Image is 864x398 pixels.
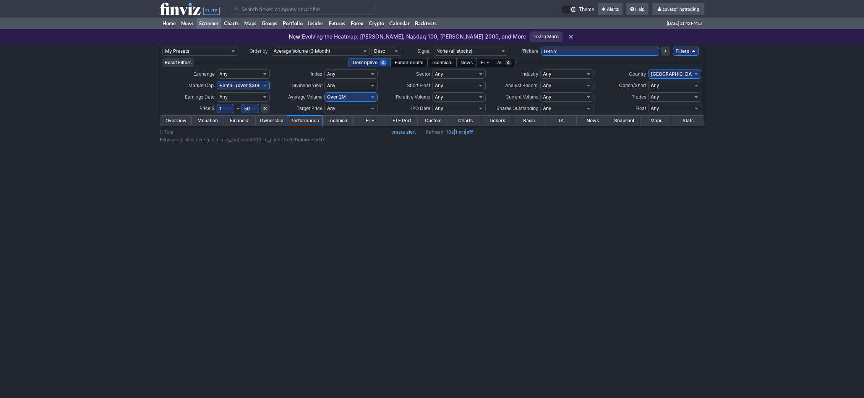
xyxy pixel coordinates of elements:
span: cavespringtrading [663,6,699,12]
a: Home [160,18,178,29]
span: [DATE] 11:42 PM ET [667,18,703,29]
a: Alerts [598,3,622,15]
a: Backtests [412,18,439,29]
a: Charts [449,116,481,126]
div: Descriptive [349,58,391,67]
span: Signal [417,48,431,54]
span: Dividend Yield [292,83,323,88]
span: Average Volume [288,94,323,100]
a: create alert [391,129,416,135]
span: Shares Outstanding [496,105,538,111]
a: Snapshot [608,116,640,126]
div: Fundamental [391,58,428,67]
a: off [467,129,473,135]
a: News [178,18,196,29]
span: Short Float [407,83,430,88]
span: Relative Volume [396,94,430,100]
a: ETF [354,116,386,126]
a: Custom [418,116,449,126]
td: cap:smallover geo:usa sh_avgvol:o2000 sh_price:1to50 GRNY [160,136,704,144]
a: ETF Perf [386,116,418,126]
span: Theme [579,5,594,14]
a: Technical [322,116,354,126]
a: Groups [259,18,280,29]
a: Overview [160,116,192,126]
a: Learn More [530,31,562,42]
span: Earnings Date [185,94,215,100]
span: IPO Date [411,105,430,111]
span: Trades [632,94,646,100]
a: Theme [561,5,594,14]
span: Industry [521,71,538,77]
a: Calendar [387,18,412,29]
div: News [456,58,477,67]
a: Performance [287,116,322,126]
div: ETF [477,58,493,67]
a: Stats [672,116,704,126]
a: Valuation [192,116,224,126]
a: Maps [640,116,672,126]
a: Charts [221,18,242,29]
input: Search [230,3,375,15]
span: Analyst Recom. [505,83,538,88]
div: Technical [427,58,457,67]
img: nic2x2.gif [418,130,426,135]
a: Ownership [256,116,287,126]
a: Insider [305,18,326,29]
div: All [493,58,516,67]
span: Current Volume [506,94,538,100]
a: Forex [348,18,366,29]
span: 4 [380,60,387,66]
span: Order by [250,48,268,54]
span: Country [629,71,646,77]
span: | | [426,129,473,135]
span: Target Price [297,105,323,111]
button: Reset Filters [162,58,194,67]
span: Float [635,105,646,111]
a: Crypto [366,18,387,29]
a: Tickers [481,116,513,126]
a: Portfolio [280,18,305,29]
td: – [234,104,242,113]
span: Market Cap. [188,83,215,88]
span: Tickers [522,48,538,54]
span: New: [289,33,302,40]
a: Filters [673,47,699,56]
a: Financial [224,116,256,126]
span: Index [311,71,323,77]
td: 0 Total [160,128,213,136]
span: Option/Short [619,83,646,88]
span: Sector [416,71,430,77]
a: Help [626,3,648,15]
span: Exchange [193,71,215,77]
a: 10s [446,129,454,135]
a: Maps [242,18,259,29]
p: Evolving the Heatmap: [PERSON_NAME], Nasdaq 100, [PERSON_NAME] 2000, and More [289,33,526,40]
b: Filters: [160,137,175,142]
span: 4 [505,60,512,66]
a: News [577,116,608,126]
a: Screener [196,18,221,29]
a: Basic [513,116,545,126]
b: Refresh: [426,129,445,135]
a: Futures [326,18,348,29]
b: Tickers: [294,137,312,142]
a: cavespringtrading [652,3,704,15]
span: Price $ [199,105,215,111]
a: TA [545,116,577,126]
a: 1min [455,129,465,135]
